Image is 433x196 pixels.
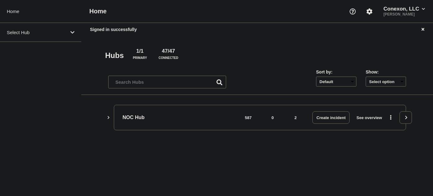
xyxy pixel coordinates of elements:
[90,27,137,32] span: Signed in successfully
[238,115,243,120] div: up
[400,111,412,124] button: View
[123,111,227,124] p: NOC Hub
[366,69,406,74] div: Show:
[285,115,290,120] div: down
[159,48,177,56] p: 47/47
[382,12,426,16] p: [PERSON_NAME]
[262,115,267,120] div: affected
[133,56,147,63] p: Primary
[346,5,359,18] button: Support
[363,5,376,18] button: Account settings
[158,56,178,63] p: Connected
[245,115,252,120] p: 587
[419,26,427,33] button: Close banner
[107,115,110,120] button: Show Connected Hubs
[387,112,395,123] button: More actions
[108,76,226,88] input: Search Hubs
[89,8,107,15] h1: Home
[134,48,146,56] p: 1/1
[366,77,406,87] button: Select option
[316,77,356,87] select: Sort by
[271,115,274,120] p: 0
[353,111,386,124] button: See overview
[105,51,124,60] h2: Hubs
[7,30,66,35] p: Select Hub
[294,115,297,120] p: 2
[312,111,350,124] button: Create incident
[382,6,426,12] button: Conexon, LLC
[316,69,356,74] div: Sort by:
